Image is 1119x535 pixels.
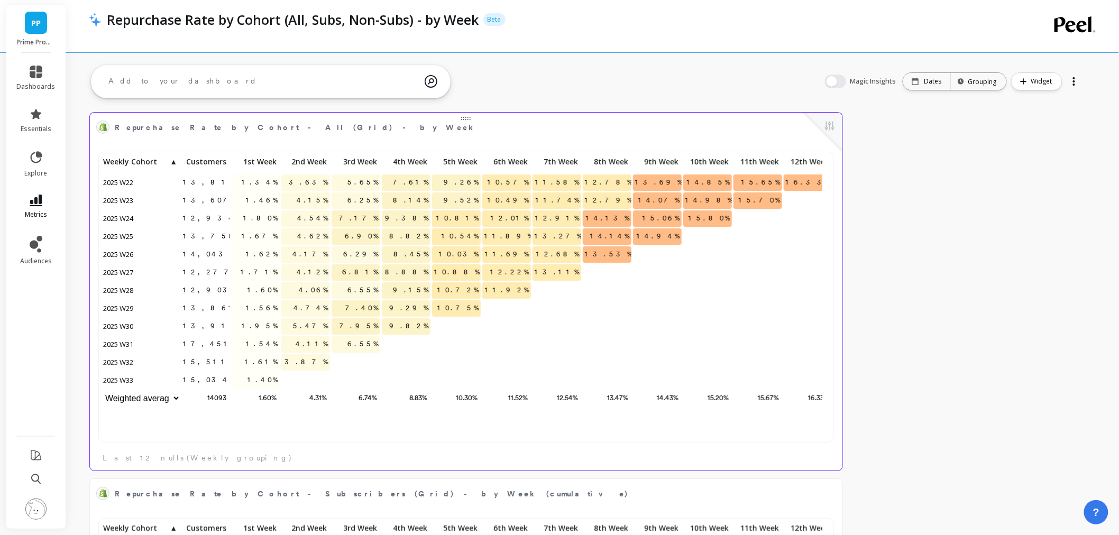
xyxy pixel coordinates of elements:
span: 17,451 [181,337,235,353]
span: 14.14% [588,228,631,244]
span: 15,511 [181,355,232,371]
p: 13.47% [583,390,631,406]
span: Customers [183,158,226,166]
span: metrics [25,210,47,219]
span: 4.15% [295,192,330,208]
div: Toggle SortBy [432,154,482,172]
p: 5th Week [432,154,481,169]
span: 2nd Week [283,158,327,166]
span: 12,934 [181,211,239,227]
span: 11.69% [483,246,531,262]
span: 13.11% [533,264,581,280]
span: 2025 W26 [101,246,136,262]
span: 1.67% [240,228,280,244]
span: 10.49% [485,192,531,208]
span: 9th Week [635,524,678,532]
span: 6.90% [343,228,380,244]
span: Weekly Cohort [103,524,169,532]
span: 12th Week [786,524,829,532]
div: Toggle SortBy [101,154,151,172]
span: 13,758 [181,229,243,245]
span: 13.69% [633,174,684,190]
span: 8th Week [585,524,628,532]
p: Beta [483,13,506,26]
span: 1.61% [243,354,280,370]
p: 15.67% [733,390,782,406]
span: 2025 W33 [101,372,136,388]
p: 12.54% [533,390,581,406]
p: 9th Week [633,154,682,169]
span: 7th Week [535,524,578,532]
p: 15.20% [683,390,732,406]
span: 2025 W23 [101,192,136,208]
span: 14.07% [636,192,682,208]
span: 4th Week [384,158,427,166]
span: 4.11% [293,336,330,352]
p: 11.52% [482,390,531,406]
p: 8th Week [583,154,631,169]
p: 14.43% [633,390,682,406]
span: 15.06% [640,210,682,226]
p: 1st Week [231,154,280,169]
span: 13,916 [181,319,240,335]
span: Last 12 nulls [103,453,184,463]
span: 9.52% [442,192,481,208]
span: 10th Week [685,158,729,166]
p: 10th Week [683,154,732,169]
span: dashboards [17,82,56,91]
span: 6th Week [484,158,528,166]
span: 1.71% [239,264,280,280]
span: 12,277 [181,265,239,281]
span: 13,817 [181,175,244,191]
img: header icon [89,12,102,27]
span: 7.40% [343,300,380,316]
span: Repurchase Rate by Cohort - All (Grid) - by Week [115,122,476,133]
button: ? [1084,500,1108,524]
div: Toggle SortBy [281,154,331,172]
span: 4th Week [384,524,427,532]
span: 9.29% [387,300,430,316]
span: ? [1093,505,1099,520]
p: 2nd Week [281,154,330,169]
span: 15.80% [686,210,732,226]
p: 4.31% [281,390,330,406]
span: 9.26% [442,174,481,190]
span: 2025 W29 [101,300,136,316]
span: 8.14% [391,192,430,208]
span: ▲ [169,158,177,166]
span: 2025 W31 [101,336,136,352]
span: 10.81% [434,210,481,226]
span: essentials [21,125,51,133]
span: 14.13% [584,210,631,226]
span: 14.94% [635,228,682,244]
span: 11.92% [483,282,531,298]
p: Prime Prometics™ [17,38,56,47]
span: 14.85% [685,174,732,190]
span: 11th Week [736,158,779,166]
span: 5th Week [434,158,478,166]
span: 1st Week [233,158,277,166]
span: 7.17% [337,210,380,226]
span: 3rd Week [334,524,377,532]
div: Toggle SortBy [482,154,532,172]
span: 7th Week [535,158,578,166]
span: 4.54% [295,210,330,226]
div: Toggle SortBy [783,154,833,172]
div: Grouping [960,77,997,87]
p: 3rd Week [332,154,380,169]
span: 6.25% [345,192,380,208]
p: Dates [924,77,942,86]
span: (Weekly grouping) [187,453,292,463]
span: 10.72% [435,282,481,298]
span: 2025 W22 [101,174,136,190]
p: 1.60% [231,390,280,406]
p: 10.30% [432,390,481,406]
span: 11.58% [533,174,581,190]
div: Toggle SortBy [180,154,231,172]
span: 11.74% [534,192,581,208]
span: 6.55% [345,336,380,352]
span: 12.68% [534,246,581,262]
span: 6.81% [340,264,380,280]
span: 5.65% [345,174,380,190]
span: 12.79% [583,192,634,208]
